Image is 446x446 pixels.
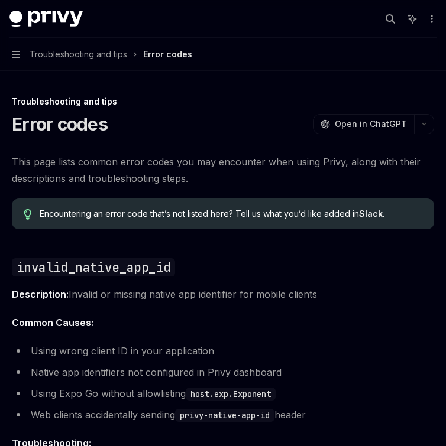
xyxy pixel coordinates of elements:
[12,385,434,402] li: Using Expo Go without allowlisting
[12,154,434,187] span: This page lists common error codes you may encounter when using Privy, along with their descripti...
[9,11,83,27] img: dark logo
[425,11,437,27] button: More actions
[30,47,127,61] span: Troubleshooting and tips
[143,47,192,61] div: Error codes
[12,317,93,328] strong: Common Causes:
[186,388,276,401] code: host.exp.Exponent
[359,209,383,219] a: Slack
[12,364,434,380] li: Native app identifiers not configured in Privy dashboard
[12,406,434,423] li: Web clients accidentally sending header
[12,113,108,135] h1: Error codes
[24,209,32,220] svg: Tip
[175,409,274,422] code: privy-native-app-id
[12,286,434,302] span: Invalid or missing native app identifier for mobile clients
[12,96,434,108] div: Troubleshooting and tips
[12,258,175,276] code: invalid_native_app_id
[12,343,434,359] li: Using wrong client ID in your application
[313,114,414,134] button: Open in ChatGPT
[40,208,422,220] span: Encountering an error code that’s not listed here? Tell us what you’d like added in .
[12,288,69,300] strong: Description:
[335,118,407,130] span: Open in ChatGPT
